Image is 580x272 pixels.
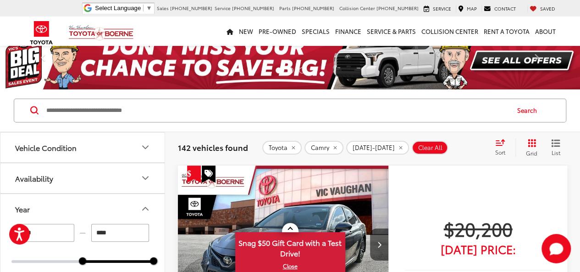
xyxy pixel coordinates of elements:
button: remove Camry [304,141,343,155]
button: Grid View [515,139,544,157]
span: [PHONE_NUMBER] [170,5,212,11]
span: [PHONE_NUMBER] [232,5,274,11]
span: Sort [495,148,505,156]
span: Service [433,5,451,12]
span: List [551,149,560,156]
span: Contact [494,5,516,12]
a: Specials [299,17,332,46]
button: Select sort value [491,139,515,157]
button: YearYear [0,194,166,224]
span: [DATE]-[DATE] [353,144,395,151]
span: [DATE] Price: [405,244,551,254]
img: Toyota [24,18,59,48]
a: Collision Center [419,17,481,46]
span: Service [215,5,231,11]
a: New [236,17,256,46]
span: ​ [143,5,144,11]
span: ▼ [146,5,152,11]
a: Finance [332,17,364,46]
div: Year [15,205,30,213]
span: Get Price Drop Alert [187,166,201,183]
span: — [77,229,88,237]
a: About [532,17,558,46]
div: Vehicle Condition [140,142,151,153]
svg: Start Chat [541,234,571,263]
button: remove 2022-2026 [346,141,409,155]
div: Vehicle Condition [15,143,77,152]
span: Clear All [418,144,442,151]
input: minimum [16,224,74,242]
button: AvailabilityAvailability [0,163,166,193]
span: Map [467,5,477,12]
a: Home [224,17,236,46]
span: Special [202,166,215,183]
span: Select Language [95,5,141,11]
div: Availability [140,172,151,183]
a: Contact [481,5,518,12]
button: Toggle Chat Window [541,234,571,263]
button: Next image [370,228,388,261]
a: Rent a Toyota [481,17,532,46]
button: Search [508,99,550,122]
span: Grid [526,149,537,157]
span: [PHONE_NUMBER] [376,5,419,11]
a: Service [421,5,453,12]
img: Vic Vaughan Toyota of Boerne [68,25,134,41]
span: Toyota [269,144,287,151]
span: Saved [540,5,555,12]
span: Snag $50 Gift Card with a Test Drive! [236,233,344,261]
button: remove Toyota [262,141,302,155]
span: Sales [157,5,169,11]
span: [PHONE_NUMBER] [292,5,334,11]
input: maximum [91,224,149,242]
span: $20,200 [405,217,551,240]
button: Clear All [412,141,448,155]
a: Service & Parts: Opens in a new tab [364,17,419,46]
span: Camry [311,144,329,151]
input: Search by Make, Model, or Keyword [45,100,508,122]
a: Map [456,5,479,12]
a: My Saved Vehicles [527,5,558,12]
span: 142 vehicles found [178,142,248,153]
span: Collision Center [339,5,375,11]
a: Pre-Owned [256,17,299,46]
div: Availability [15,174,53,183]
button: Vehicle ConditionVehicle Condition [0,133,166,162]
button: List View [544,139,567,157]
a: Select Language​ [95,5,152,11]
span: Parts [279,5,291,11]
div: Year [140,203,151,214]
